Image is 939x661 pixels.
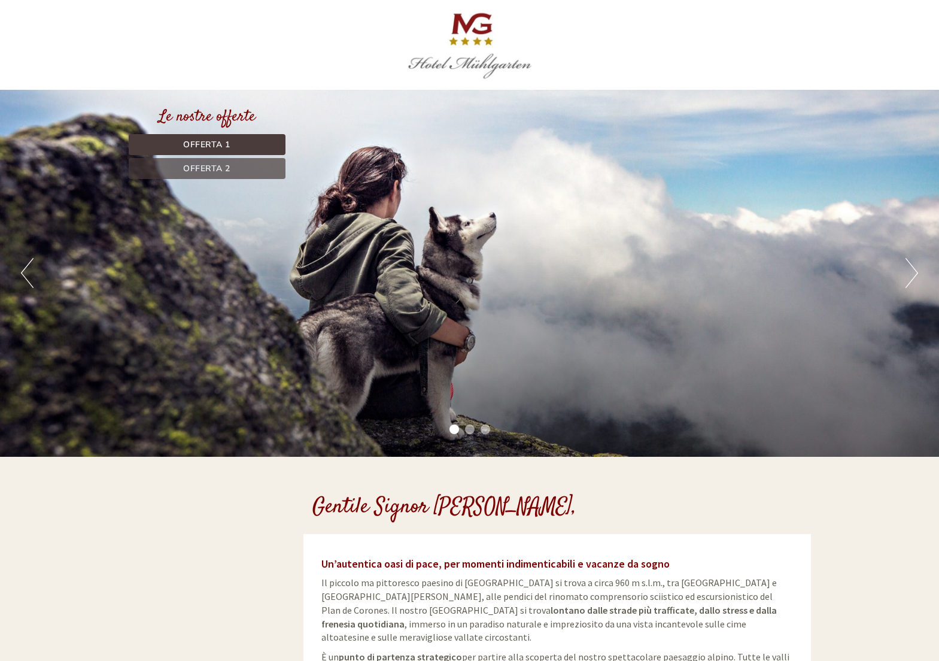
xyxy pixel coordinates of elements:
[312,496,576,520] h1: Gentile Signor [PERSON_NAME],
[321,577,777,643] span: Il piccolo ma pittoresco paesino di [GEOGRAPHIC_DATA] si trova a circa 960 m s.l.m., tra [GEOGRAP...
[321,604,777,630] strong: lontano dalle strade più trafficate, dallo stress e dalla frenesia quotidiana
[183,139,230,150] span: Offerta 1
[321,557,670,571] span: Un’autentica oasi di pace, per momenti indimenticabili e vacanze da sogno
[129,106,285,128] div: Le nostre offerte
[183,163,230,174] span: Offerta 2
[21,258,34,288] button: Previous
[905,258,918,288] button: Next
